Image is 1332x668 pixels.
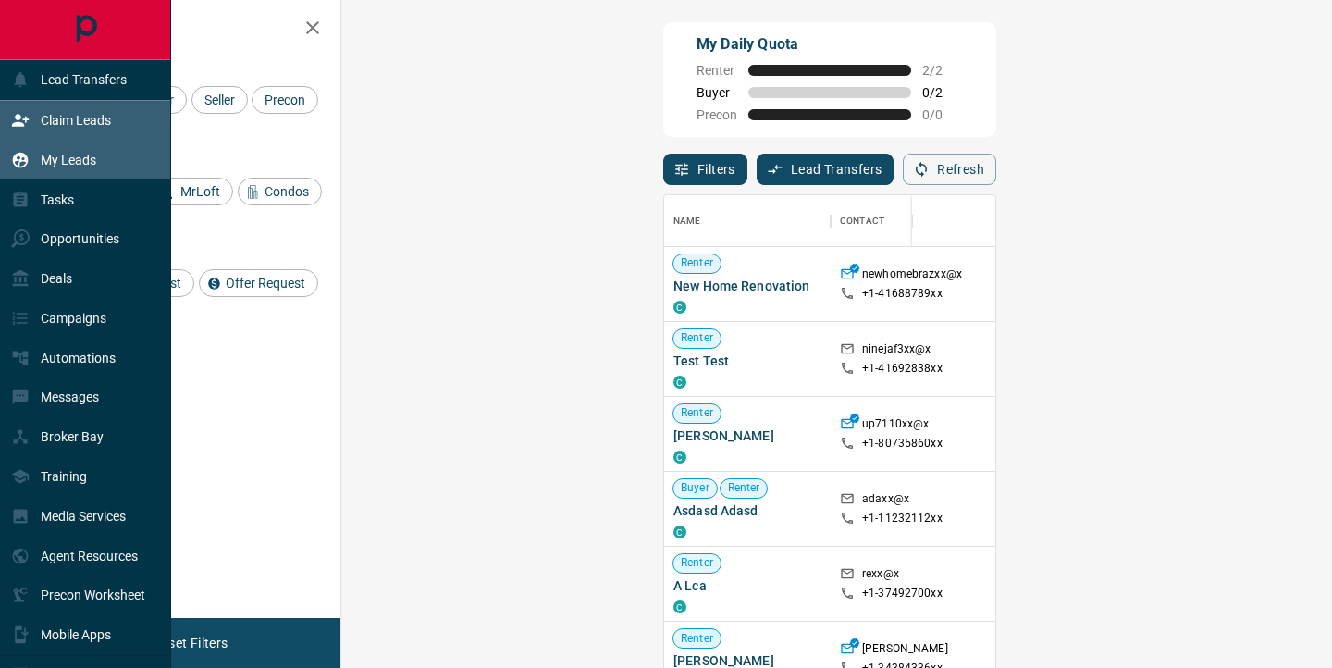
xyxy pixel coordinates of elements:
[141,627,240,659] button: Reset Filters
[252,86,318,114] div: Precon
[862,436,943,452] p: +1- 80735860xx
[697,85,737,100] span: Buyer
[673,631,721,647] span: Renter
[673,405,721,421] span: Renter
[673,352,821,370] span: Test Test
[673,277,821,295] span: New Home Renovation
[673,301,686,314] div: condos.ca
[862,586,943,601] p: +1- 37492700xx
[673,526,686,538] div: condos.ca
[191,86,248,114] div: Seller
[673,427,821,445] span: [PERSON_NAME]
[862,341,931,361] p: ninejaf3xx@x
[903,154,996,185] button: Refresh
[663,154,747,185] button: Filters
[862,361,943,377] p: +1- 41692838xx
[258,93,312,107] span: Precon
[258,184,315,199] span: Condos
[922,85,963,100] span: 0 / 2
[862,491,909,511] p: adaxx@x
[59,19,322,41] h2: Filters
[697,33,963,56] p: My Daily Quota
[673,480,717,496] span: Buyer
[238,178,322,205] div: Condos
[757,154,894,185] button: Lead Transfers
[862,566,899,586] p: rexx@x
[673,600,686,613] div: condos.ca
[673,330,721,346] span: Renter
[664,195,831,247] div: Name
[862,511,943,526] p: +1- 11232112xx
[721,480,768,496] span: Renter
[831,195,979,247] div: Contact
[697,63,737,78] span: Renter
[154,178,233,205] div: MrLoft
[862,416,929,436] p: up7110xx@x
[840,195,884,247] div: Contact
[199,269,318,297] div: Offer Request
[673,501,821,520] span: Asdasd Adasd
[862,266,962,286] p: newhomebrazxx@x
[174,184,227,199] span: MrLoft
[922,63,963,78] span: 2 / 2
[673,376,686,389] div: condos.ca
[673,195,701,247] div: Name
[673,451,686,464] div: condos.ca
[862,286,943,302] p: +1- 41688789xx
[697,107,737,122] span: Precon
[198,93,241,107] span: Seller
[673,576,821,595] span: A Lca
[673,555,721,571] span: Renter
[219,276,312,291] span: Offer Request
[922,107,963,122] span: 0 / 0
[862,641,948,661] p: [PERSON_NAME]
[673,255,721,271] span: Renter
